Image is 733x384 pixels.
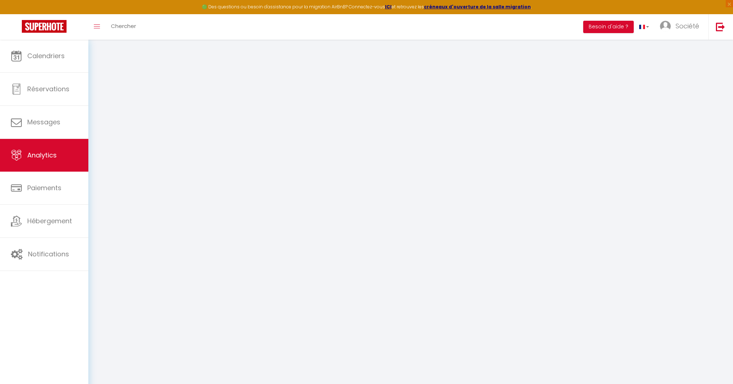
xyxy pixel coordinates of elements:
span: Analytics [27,151,57,160]
span: Notifications [28,249,69,259]
a: ICI [385,4,392,10]
button: Besoin d'aide ? [583,21,634,33]
span: Chercher [111,22,136,30]
span: Paiements [27,183,61,192]
button: Ouvrir le widget de chat LiveChat [6,3,28,25]
span: Réservations [27,84,69,93]
a: ... Société [654,14,708,40]
img: ... [660,21,671,32]
img: Super Booking [22,20,67,33]
span: Messages [27,117,60,127]
span: Calendriers [27,51,65,60]
span: Hébergement [27,216,72,225]
span: Société [676,21,699,31]
a: créneaux d'ouverture de la salle migration [424,4,531,10]
img: logout [716,22,725,31]
a: Chercher [105,14,141,40]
